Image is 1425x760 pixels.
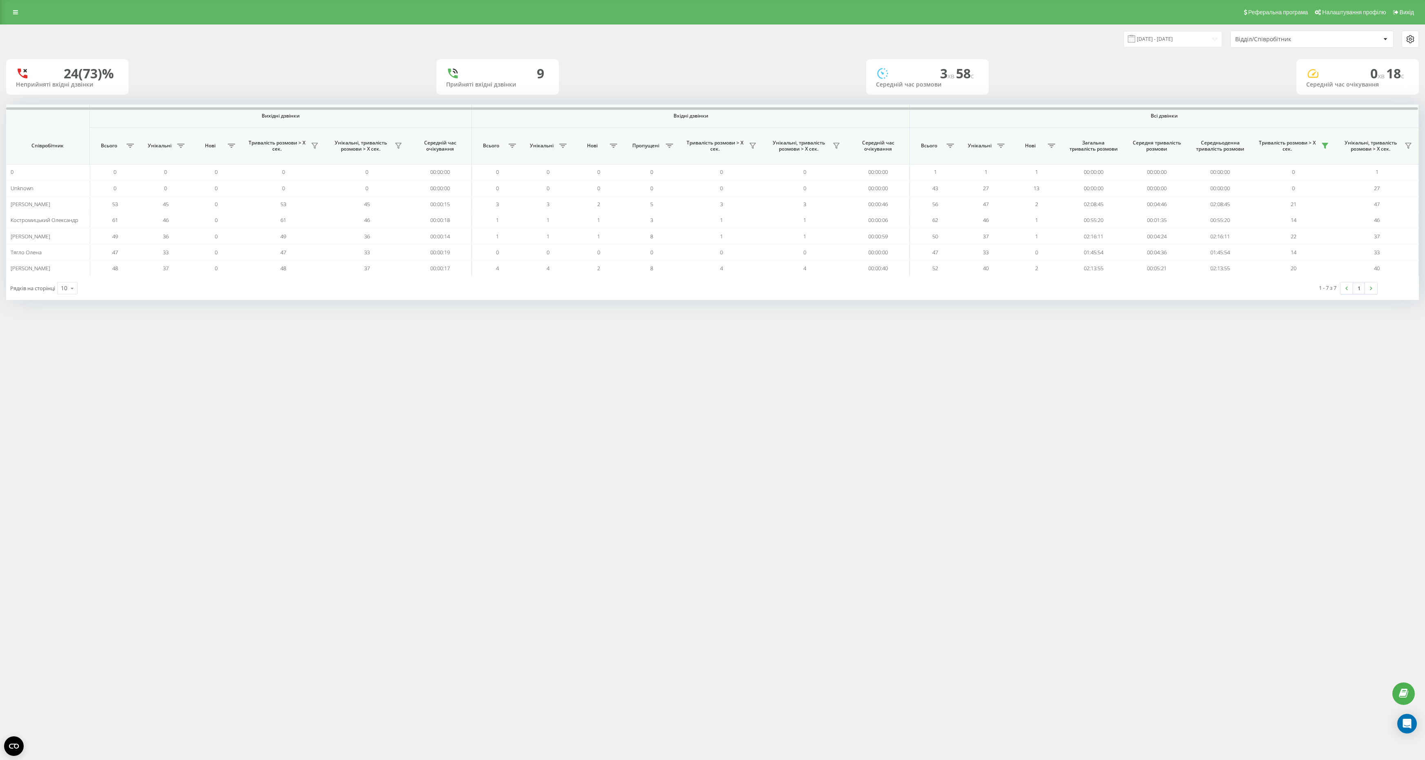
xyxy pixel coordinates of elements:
[280,233,286,240] span: 49
[409,180,472,196] td: 00:00:00
[1062,260,1125,276] td: 02:13:55
[498,113,884,119] span: Вхідні дзвінки
[577,142,607,149] span: Нові
[1291,264,1296,272] span: 20
[803,264,806,272] span: 4
[767,140,830,152] span: Унікальні, тривалість розмови > Х сек.
[215,168,218,176] span: 0
[650,264,653,272] span: 8
[476,142,506,149] span: Всього
[1291,216,1296,224] span: 14
[597,264,600,272] span: 2
[597,216,600,224] span: 1
[10,284,55,292] span: Рядків на сторінці
[547,216,549,224] span: 1
[11,264,50,272] span: [PERSON_NAME]
[1248,9,1308,16] span: Реферальна програма
[163,233,169,240] span: 36
[932,233,938,240] span: 50
[720,168,723,176] span: 0
[803,249,806,256] span: 0
[1188,212,1252,228] td: 00:55:20
[496,184,499,192] span: 0
[1035,249,1038,256] span: 0
[597,168,600,176] span: 0
[11,200,50,208] span: [PERSON_NAME]
[4,736,24,756] button: Open CMP widget
[1306,81,1409,88] div: Середній час очікування
[1292,184,1295,192] span: 0
[280,264,286,272] span: 48
[597,184,600,192] span: 0
[1125,228,1188,244] td: 00:04:24
[650,168,653,176] span: 0
[650,200,653,208] span: 5
[854,140,903,152] span: Середній час очікування
[1378,71,1386,80] span: хв
[1125,164,1188,180] td: 00:00:00
[1062,228,1125,244] td: 02:16:11
[195,142,225,149] span: Нові
[1035,264,1038,272] span: 2
[163,200,169,208] span: 45
[939,113,1389,119] span: Всі дзвінки
[650,184,653,192] span: 0
[496,200,499,208] span: 3
[650,216,653,224] span: 3
[11,184,33,192] span: Unknown
[14,142,81,149] span: Співробітник
[11,168,13,176] span: 0
[215,216,218,224] span: 0
[803,233,806,240] span: 1
[803,168,806,176] span: 0
[547,249,549,256] span: 0
[847,228,910,244] td: 00:00:59
[1035,168,1038,176] span: 1
[280,249,286,256] span: 47
[547,233,549,240] span: 1
[496,216,499,224] span: 1
[597,233,600,240] span: 1
[1034,184,1039,192] span: 13
[163,216,169,224] span: 46
[11,233,50,240] span: [PERSON_NAME]
[932,264,938,272] span: 52
[1291,249,1296,256] span: 14
[847,260,910,276] td: 00:00:40
[628,142,663,149] span: Пропущені
[547,264,549,272] span: 4
[940,64,956,82] span: 3
[650,249,653,256] span: 0
[215,264,218,272] span: 0
[1291,200,1296,208] span: 21
[847,244,910,260] td: 00:00:00
[164,184,167,192] span: 0
[113,184,116,192] span: 0
[282,184,285,192] span: 0
[1376,168,1378,176] span: 1
[282,168,285,176] span: 0
[1062,244,1125,260] td: 01:45:54
[720,216,723,224] span: 1
[983,249,989,256] span: 33
[547,200,549,208] span: 3
[364,233,370,240] span: 36
[1188,228,1252,244] td: 02:16:11
[1400,9,1414,16] span: Вихід
[365,184,368,192] span: 0
[1188,180,1252,196] td: 00:00:00
[1374,233,1380,240] span: 37
[1188,244,1252,260] td: 01:45:54
[983,233,989,240] span: 37
[163,264,169,272] span: 37
[164,168,167,176] span: 0
[409,244,472,260] td: 00:00:19
[409,228,472,244] td: 00:00:14
[496,249,499,256] span: 0
[364,200,370,208] span: 45
[1188,196,1252,212] td: 02:08:45
[112,200,118,208] span: 53
[684,140,747,152] span: Тривалість розмови > Х сек.
[365,168,368,176] span: 0
[1195,140,1245,152] span: Середньоденна тривалість розмови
